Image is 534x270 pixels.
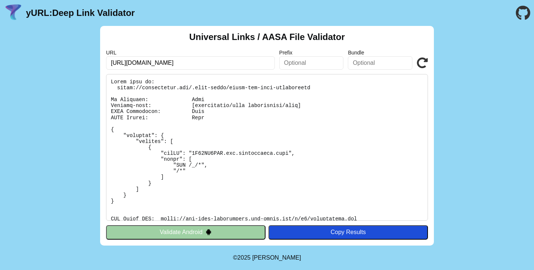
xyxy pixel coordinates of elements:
[106,225,266,239] button: Validate Android
[237,254,251,261] span: 2025
[106,74,428,221] pre: Lorem ipsu do: sitam://consectetur.adi/.elit-seddo/eiusm-tem-inci-utlaboreetd Ma Aliquaen: Admi V...
[233,246,301,270] footer: ©
[4,3,23,23] img: yURL Logo
[272,229,424,236] div: Copy Results
[268,225,428,239] button: Copy Results
[189,32,345,42] h2: Universal Links / AASA File Validator
[348,50,412,56] label: Bundle
[348,56,412,70] input: Optional
[279,56,344,70] input: Optional
[205,229,212,235] img: droidIcon.svg
[279,50,344,56] label: Prefix
[106,50,275,56] label: URL
[26,8,135,18] a: yURL:Deep Link Validator
[252,254,301,261] a: Michael Ibragimchayev's Personal Site
[106,56,275,70] input: Required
